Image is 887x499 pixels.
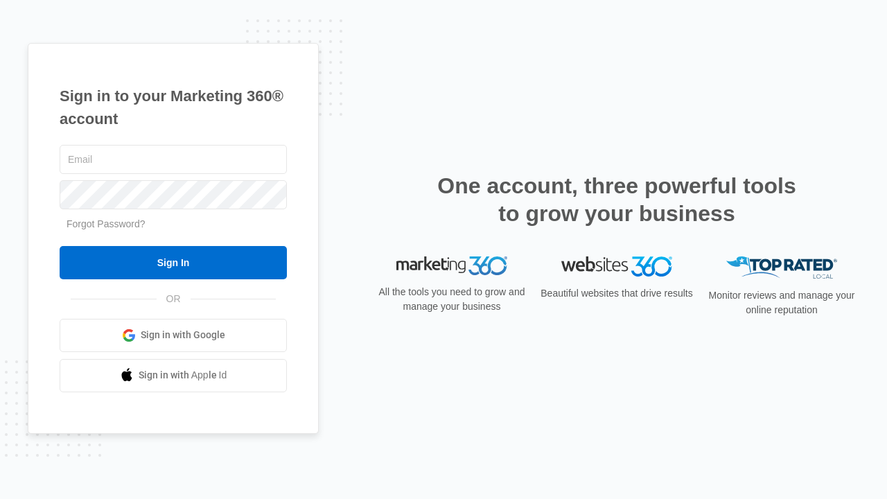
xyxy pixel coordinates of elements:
[67,218,146,229] a: Forgot Password?
[704,288,859,317] p: Monitor reviews and manage your online reputation
[433,172,800,227] h2: One account, three powerful tools to grow your business
[139,368,227,383] span: Sign in with Apple Id
[60,359,287,392] a: Sign in with Apple Id
[726,256,837,279] img: Top Rated Local
[141,328,225,342] span: Sign in with Google
[60,246,287,279] input: Sign In
[374,285,529,314] p: All the tools you need to grow and manage your business
[561,256,672,277] img: Websites 360
[60,145,287,174] input: Email
[157,292,191,306] span: OR
[60,319,287,352] a: Sign in with Google
[539,286,694,301] p: Beautiful websites that drive results
[396,256,507,276] img: Marketing 360
[60,85,287,130] h1: Sign in to your Marketing 360® account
